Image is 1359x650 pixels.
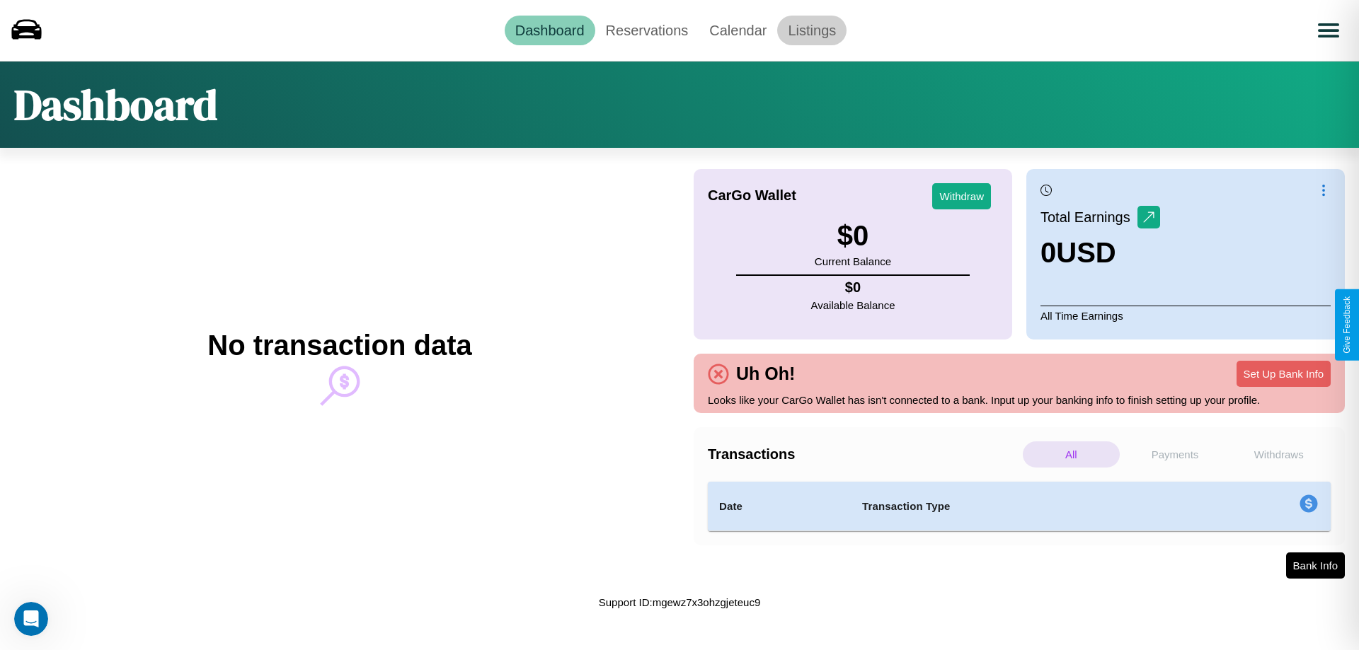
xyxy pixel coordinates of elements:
button: Set Up Bank Info [1237,361,1331,387]
p: Current Balance [815,252,891,271]
a: Listings [777,16,847,45]
p: Support ID: mgewz7x3ohzgjeteuc9 [599,593,760,612]
h4: Transaction Type [862,498,1183,515]
a: Calendar [699,16,777,45]
a: Reservations [595,16,699,45]
h4: Date [719,498,839,515]
p: Total Earnings [1040,204,1137,230]
iframe: Intercom live chat [14,602,48,636]
h4: Uh Oh! [729,364,802,384]
h4: CarGo Wallet [708,187,796,204]
table: simple table [708,482,1331,531]
h3: 0 USD [1040,237,1160,269]
button: Bank Info [1286,552,1345,579]
p: All [1023,441,1120,468]
h4: Transactions [708,446,1019,463]
p: All Time Earnings [1040,306,1331,325]
h3: $ 0 [815,220,891,252]
p: Withdraws [1230,441,1327,468]
p: Available Balance [811,296,895,315]
h4: $ 0 [811,279,895,296]
h1: Dashboard [14,76,217,134]
button: Withdraw [932,183,991,209]
a: Dashboard [505,16,595,45]
div: Give Feedback [1342,296,1352,354]
p: Payments [1127,441,1224,468]
button: Open menu [1309,11,1348,50]
h2: No transaction data [207,330,471,361]
p: Looks like your CarGo Wallet has isn't connected to a bank. Input up your banking info to finish ... [708,390,1331,410]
